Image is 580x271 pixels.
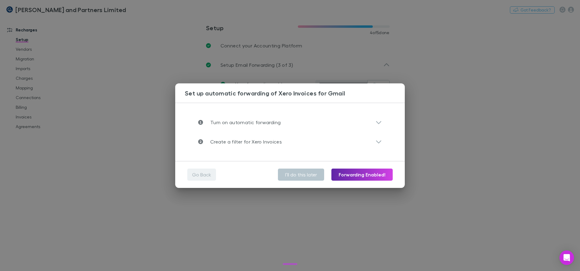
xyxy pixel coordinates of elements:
div: Open Intercom Messenger [559,250,574,265]
button: Go Back [187,169,216,181]
button: I’ll do this later [278,169,324,181]
p: Turn on automatic forwarding [203,119,281,126]
p: Create a filter for Xero Invoices [203,138,282,145]
div: Turn on automatic forwarding [193,113,387,132]
h3: Set up automatic forwarding of Xero Invoices for Gmail [185,89,405,97]
div: Create a filter for Xero Invoices [193,132,387,151]
button: Forwarding Enabled! [331,169,393,181]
